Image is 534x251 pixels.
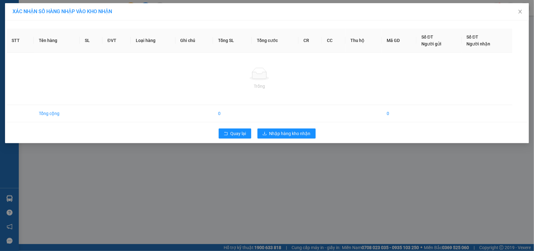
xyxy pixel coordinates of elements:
[511,3,529,21] button: Close
[382,105,416,122] td: 0
[269,130,311,137] span: Nhập hàng kho nhận
[382,29,416,53] th: Mã GD
[322,29,345,53] th: CC
[518,9,523,14] span: close
[467,41,491,46] span: Người nhận
[13,8,112,14] span: XÁC NHẬN SỐ HÀNG NHẬP VÀO KHO NHẬN
[252,29,298,53] th: Tổng cước
[213,29,252,53] th: Tổng SL
[80,29,102,53] th: SL
[34,29,80,53] th: Tên hàng
[467,34,479,39] span: Số ĐT
[421,34,433,39] span: Số ĐT
[257,128,316,139] button: downloadNhập hàng kho nhận
[262,131,267,136] span: download
[175,29,213,53] th: Ghi chú
[131,29,175,53] th: Loại hàng
[34,105,80,122] td: Tổng cộng
[345,29,382,53] th: Thu hộ
[421,41,441,46] span: Người gửi
[12,83,507,90] div: Trống
[213,105,252,122] td: 0
[7,29,34,53] th: STT
[102,29,130,53] th: ĐVT
[224,131,228,136] span: rollback
[298,29,322,53] th: CR
[231,130,246,137] span: Quay lại
[219,128,251,139] button: rollbackQuay lại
